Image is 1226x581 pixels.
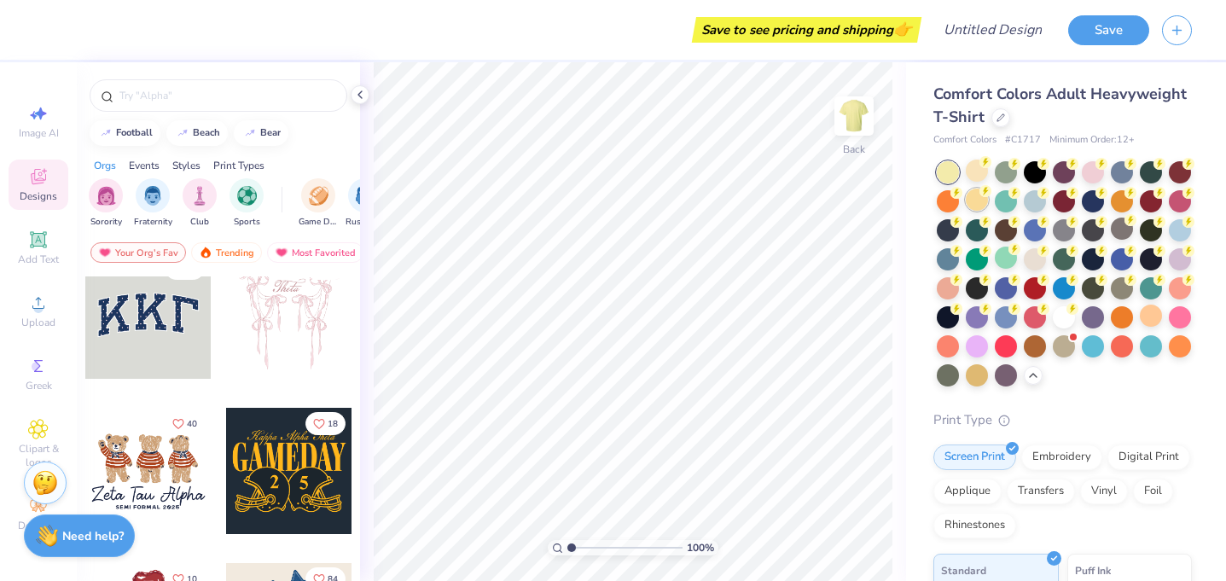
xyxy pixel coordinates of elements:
div: Rhinestones [933,513,1016,538]
img: Back [837,99,871,133]
span: Decorate [18,519,59,532]
input: Try "Alpha" [118,87,336,104]
img: trend_line.gif [176,128,189,138]
div: filter for Sorority [89,178,123,229]
div: Applique [933,479,1002,504]
div: filter for Rush & Bid [346,178,385,229]
div: filter for Fraternity [134,178,172,229]
img: Sorority Image [96,186,116,206]
div: filter for Game Day [299,178,338,229]
div: Vinyl [1080,479,1128,504]
div: Save to see pricing and shipping [696,17,917,43]
img: most_fav.gif [275,247,288,259]
div: Screen Print [933,444,1016,470]
span: Designs [20,189,57,203]
button: filter button [183,178,217,229]
div: Events [129,158,160,173]
span: 100 % [687,540,714,555]
button: bear [234,120,288,146]
div: Orgs [94,158,116,173]
button: Like [165,412,205,435]
img: Rush & Bid Image [356,186,375,206]
button: Like [305,412,346,435]
span: Game Day [299,216,338,229]
div: Your Org's Fav [90,242,186,263]
span: Comfort Colors [933,133,996,148]
button: filter button [346,178,385,229]
img: Club Image [190,186,209,206]
span: Sports [234,216,260,229]
span: 18 [328,420,338,428]
img: trending.gif [199,247,212,259]
img: most_fav.gif [98,247,112,259]
img: trend_line.gif [243,128,257,138]
div: bear [260,128,281,137]
strong: Need help? [62,528,124,544]
img: Sports Image [237,186,257,206]
div: Digital Print [1107,444,1190,470]
button: beach [166,120,228,146]
span: Comfort Colors Adult Heavyweight T-Shirt [933,84,1187,127]
div: Styles [172,158,200,173]
span: Image AI [19,126,59,140]
span: Clipart & logos [9,442,68,469]
input: Untitled Design [930,13,1055,47]
span: Add Text [18,253,59,266]
div: beach [193,128,220,137]
div: filter for Sports [230,178,264,229]
img: Game Day Image [309,186,328,206]
div: Print Type [933,410,1192,430]
button: filter button [134,178,172,229]
img: Fraternity Image [143,186,162,206]
img: trend_line.gif [99,128,113,138]
span: Rush & Bid [346,216,385,229]
button: Save [1068,15,1149,45]
div: Embroidery [1021,444,1102,470]
span: 40 [187,420,197,428]
button: filter button [230,178,264,229]
span: Minimum Order: 12 + [1049,133,1135,148]
span: # C1717 [1005,133,1041,148]
button: filter button [89,178,123,229]
div: Transfers [1007,479,1075,504]
div: Most Favorited [267,242,363,263]
div: Foil [1133,479,1173,504]
div: Back [843,142,865,157]
button: football [90,120,160,146]
div: filter for Club [183,178,217,229]
span: Fraternity [134,216,172,229]
span: Club [190,216,209,229]
span: Upload [21,316,55,329]
span: Standard [941,561,986,579]
span: Greek [26,379,52,392]
span: Sorority [90,216,122,229]
div: football [116,128,153,137]
span: 👉 [893,19,912,39]
button: filter button [299,178,338,229]
div: Trending [191,242,262,263]
div: Print Types [213,158,264,173]
span: Puff Ink [1075,561,1111,579]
